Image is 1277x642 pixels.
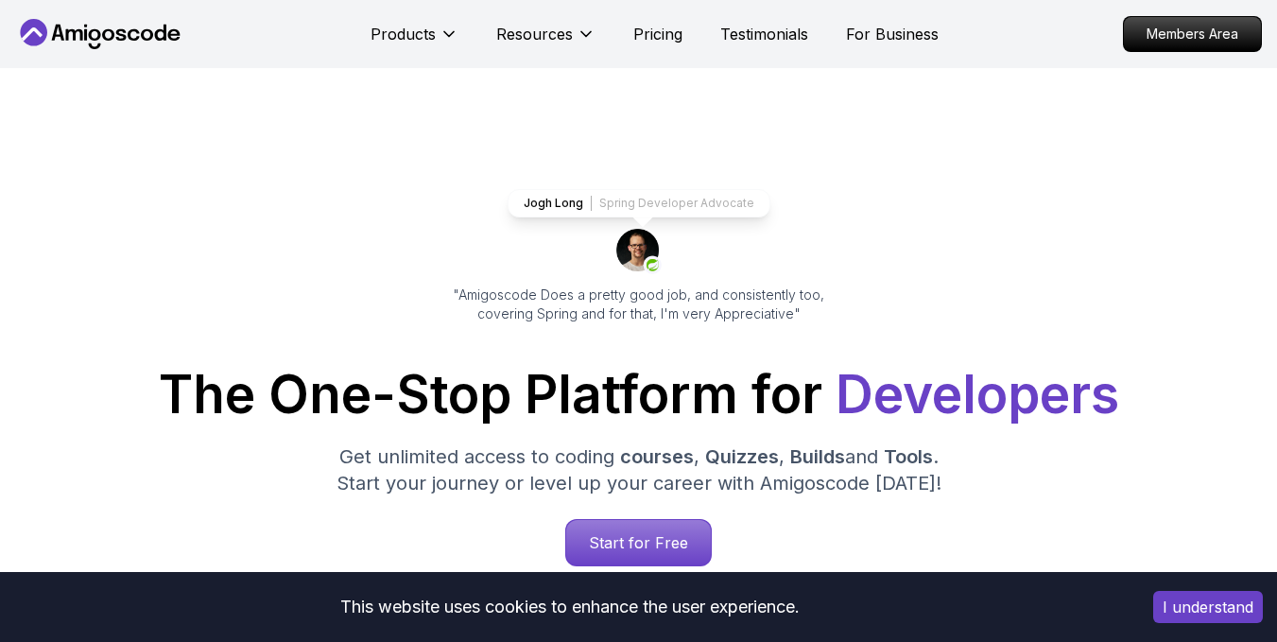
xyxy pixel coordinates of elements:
button: Products [371,23,458,61]
a: Members Area [1123,16,1262,52]
p: Spring Developer Advocate [599,196,754,211]
a: Pricing [633,23,682,45]
button: Resources [496,23,595,61]
p: Products [371,23,436,45]
p: "Amigoscode Does a pretty good job, and consistently too, covering Spring and for that, I'm very ... [427,286,851,323]
a: Testimonials [720,23,808,45]
span: Developers [836,363,1119,425]
span: courses [620,445,694,468]
a: Start for Free [565,519,712,566]
span: Tools [884,445,933,468]
p: Resources [496,23,573,45]
p: Start for Free [566,520,711,565]
p: Members Area [1124,17,1261,51]
span: Quizzes [705,445,779,468]
span: Builds [790,445,845,468]
p: Get unlimited access to coding , , and . Start your journey or level up your career with Amigosco... [321,443,957,496]
h1: The One-Stop Platform for [15,369,1262,421]
img: josh long [616,229,662,274]
div: This website uses cookies to enhance the user experience. [14,586,1125,628]
a: For Business [846,23,939,45]
button: Accept cookies [1153,591,1263,623]
p: Jogh Long [524,196,583,211]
